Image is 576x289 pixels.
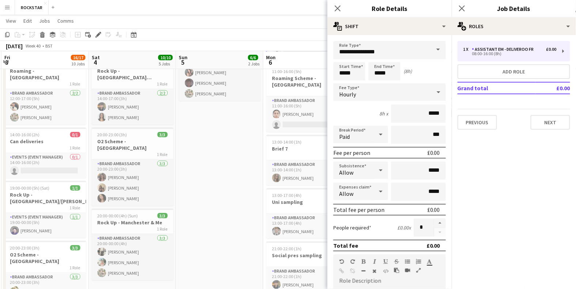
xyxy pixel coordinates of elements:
td: Grand total [458,82,535,94]
span: 3/3 [70,245,80,251]
app-card-role: Brand Ambassador1/211:00-16:00 (5h)[PERSON_NAME] [266,96,348,132]
span: 16/17 [71,55,86,60]
span: Allow [339,190,353,197]
button: Previous [458,115,497,130]
app-card-role: Events (Event Manager)1/119:00-00:00 (5h)[PERSON_NAME] [4,213,86,238]
div: 12:00-17:00 (5h)2/2Roaming - [GEOGRAPHIC_DATA]1 RoleBrand Ambassador2/212:00-17:00 (5h)[PERSON_NA... [4,57,86,125]
div: £0.00 [546,47,557,52]
span: 3/3 [158,213,168,218]
div: Fee per person [333,149,370,156]
button: Text Color [427,259,432,265]
app-job-card: 20:00-00:00 (4h) (Sun)3/3Rock Up - Manchester & Me1 RoleBrand Ambassador3/320:00-00:00 (4h)[PERSO... [92,209,174,280]
span: 20:00-00:00 (4h) (Sun) [98,213,138,218]
td: £0.00 [535,82,570,94]
span: 20:00-23:00 (3h) [98,132,127,137]
span: Jobs [39,18,50,24]
button: Bold [361,259,366,265]
span: Sat [92,54,100,61]
div: 1 x [463,47,472,52]
button: Add role [458,64,570,79]
h3: Social pres sampling [266,252,348,259]
div: 10 Jobs [71,61,85,66]
span: 1 Role [70,81,80,87]
button: Next [531,115,570,130]
app-job-card: 14:00-16:00 (2h)0/1Can deliveries1 RoleEvents (Event Manager)0/114:00-16:00 (2h) [4,128,86,178]
span: 1/1 [70,185,80,191]
app-card-role: Brand Ambassador2/214:00-17:00 (3h)[PERSON_NAME][PERSON_NAME] [92,89,174,125]
div: (8h) [403,68,412,75]
div: £0.00 [427,206,440,213]
button: Clear Formatting [372,268,377,274]
h3: Brief 7 [266,145,348,152]
div: 5 Jobs [159,61,173,66]
span: 1 Role [70,205,80,210]
div: £0.00 [427,242,440,249]
span: 10/10 [158,55,173,60]
span: 4 [91,58,100,66]
app-card-role: Brand Ambassador3/320:00-00:00 (4h)[PERSON_NAME][PERSON_NAME][PERSON_NAME] [92,234,174,280]
app-job-card: 14:00-17:00 (3h)2/2Rock Up - [GEOGRAPHIC_DATA] Teletech1 RoleBrand Ambassador2/214:00-17:00 (3h)[... [92,57,174,125]
span: 0/1 [70,132,80,137]
h3: Role Details [327,4,452,13]
span: Allow [339,169,353,176]
span: 1 Role [157,152,168,157]
span: 6 [265,58,276,66]
h3: O2 Scheme - [GEOGRAPHIC_DATA] [4,251,86,265]
h3: Can deliveries [4,138,86,145]
span: Mon [266,54,276,61]
h3: Roaming - [GEOGRAPHIC_DATA] [4,68,86,81]
app-job-card: 20:00-23:00 (3h)3/3O2 Scheme - [GEOGRAPHIC_DATA]1 RoleBrand Ambassador3/320:00-23:00 (3h)[PERSON_... [92,128,174,206]
button: Redo [350,259,355,265]
span: 5 [178,58,188,66]
div: £0.00 [427,149,440,156]
button: HTML Code [383,268,388,274]
span: 21:00-22:00 (1h) [272,246,302,251]
h3: O2 Scheme - [GEOGRAPHIC_DATA] [92,138,174,151]
span: Paid [339,133,350,140]
span: 3/3 [158,132,168,137]
app-card-role: Brand Ambassador3/320:00-23:00 (3h)[PERSON_NAME][PERSON_NAME][PERSON_NAME] [179,55,261,101]
span: Comms [57,18,74,24]
h3: Rock Up - [GEOGRAPHIC_DATA]/[PERSON_NAME] [4,191,86,205]
div: Shift [327,18,452,35]
span: 14:00-16:00 (2h) [10,132,40,137]
a: Jobs [36,16,53,26]
app-job-card: 13:00-17:00 (4h)1/1Uni sampling1 RoleBrand Ambassador1/113:00-17:00 (4h)[PERSON_NAME] [266,188,348,239]
button: Underline [383,259,388,265]
span: Edit [23,18,32,24]
label: People required [333,224,371,231]
h3: Job Details [452,4,576,13]
div: 8h x [379,110,388,117]
button: ROCKSTAR [15,0,49,15]
button: Unordered List [405,259,410,265]
span: 20:00-23:00 (3h) [10,245,40,251]
span: View [6,18,16,24]
div: 2 Jobs [249,61,260,66]
span: 11:00-16:00 (5h) [272,69,302,74]
app-card-role: Brand Ambassador1/113:00-14:00 (1h)[PERSON_NAME] [266,160,348,185]
app-job-card: 19:00-00:00 (5h) (Sat)1/1Rock Up - [GEOGRAPHIC_DATA]/[PERSON_NAME]1 RoleEvents (Event Manager)1/1... [4,181,86,238]
button: Paste as plain text [394,267,399,273]
button: Increase [434,218,446,228]
span: 6/6 [248,55,258,60]
a: Comms [54,16,77,26]
app-card-role: Brand Ambassador2/212:00-17:00 (5h)[PERSON_NAME][PERSON_NAME] [4,89,86,125]
app-card-role: Events (Event Manager)0/114:00-16:00 (2h) [4,153,86,178]
app-job-card: 11:00-16:00 (5h)1/2Roaming Scheme - [GEOGRAPHIC_DATA]1 RoleBrand Ambassador1/211:00-16:00 (5h)[PE... [266,64,348,132]
span: Week 40 [24,43,42,49]
button: Fullscreen [416,267,421,273]
div: Assistant EM - Deliveroo FR [472,47,537,52]
button: Undo [339,259,344,265]
h3: Rock Up - [GEOGRAPHIC_DATA] Teletech [92,68,174,81]
span: 13:00-14:00 (1h) [272,139,302,145]
h3: Uni sampling [266,199,348,205]
app-card-role: Brand Ambassador3/320:00-23:00 (3h)[PERSON_NAME][PERSON_NAME][PERSON_NAME] [92,160,174,206]
span: 1 Role [157,226,168,232]
app-card-role: Brand Ambassador1/113:00-17:00 (4h)[PERSON_NAME] [266,214,348,239]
